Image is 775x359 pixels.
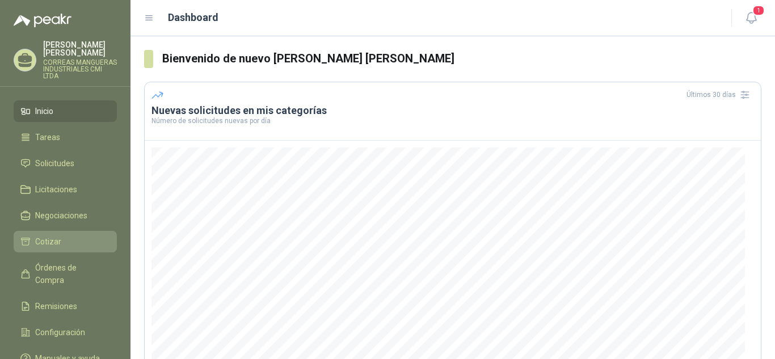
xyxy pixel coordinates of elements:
div: Últimos 30 días [686,86,754,104]
span: Licitaciones [35,183,77,196]
img: Logo peakr [14,14,71,27]
span: Inicio [35,105,53,117]
span: 1 [752,5,765,16]
h1: Dashboard [168,10,218,26]
p: [PERSON_NAME] [PERSON_NAME] [43,41,117,57]
a: Negociaciones [14,205,117,226]
h3: Nuevas solicitudes en mis categorías [151,104,754,117]
span: Negociaciones [35,209,87,222]
span: Remisiones [35,300,77,312]
span: Configuración [35,326,85,339]
span: Órdenes de Compra [35,261,106,286]
a: Inicio [14,100,117,122]
button: 1 [741,8,761,28]
span: Solicitudes [35,157,74,170]
a: Órdenes de Compra [14,257,117,291]
a: Solicitudes [14,153,117,174]
p: CORREAS MANGUERAS INDUSTRIALES CMI LTDA [43,59,117,79]
a: Configuración [14,322,117,343]
h3: Bienvenido de nuevo [PERSON_NAME] [PERSON_NAME] [162,50,761,67]
a: Remisiones [14,295,117,317]
p: Número de solicitudes nuevas por día [151,117,754,124]
span: Tareas [35,131,60,143]
span: Cotizar [35,235,61,248]
a: Licitaciones [14,179,117,200]
a: Tareas [14,126,117,148]
a: Cotizar [14,231,117,252]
